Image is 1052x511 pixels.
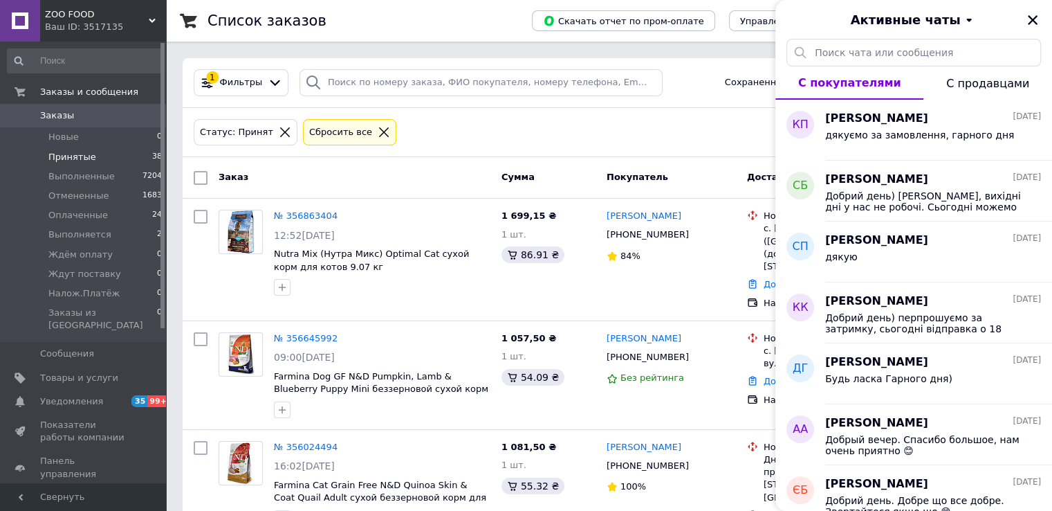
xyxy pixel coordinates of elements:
[786,39,1041,66] input: Поиск чата или сообщения
[48,268,121,280] span: Ждут поставку
[501,369,564,386] div: 54.09 ₴
[45,8,149,21] span: ZOO FOOD
[274,460,335,472] span: 16:02[DATE]
[501,210,556,221] span: 1 699,15 ₴
[226,333,255,376] img: Фото товару
[607,460,689,471] span: [PHONE_NUMBER]
[775,161,1052,222] button: СБ[PERSON_NAME][DATE]Добрий день) [PERSON_NAME], вихідні дні у нас не робочі. Сьогодні можемо від...
[764,441,904,454] div: Нова Пошта
[220,76,263,89] span: Фильтры
[1013,172,1041,183] span: [DATE]
[219,332,263,377] a: Фото товару
[825,190,1022,213] span: Добрий день) [PERSON_NAME], вихідні дні у нас не робочі. Сьогодні можемо відправити
[40,348,94,360] span: Сообщения
[157,228,162,241] span: 2
[825,415,928,431] span: [PERSON_NAME]
[157,249,162,261] span: 0
[775,100,1052,161] button: КП[PERSON_NAME][DATE]дякуємо за замовлення, гарного дня
[274,371,488,407] a: Farmina Dog GF N&D Pumpkin, Lamb & Blueberry Puppy Mini беззерновой сухой корм для щенков с ягнен...
[40,395,103,408] span: Уведомления
[226,442,255,485] img: Фото товару
[48,249,113,261] span: Ждём оплату
[274,249,469,272] a: Nutra Mix (Нутра Микс) Optimal Cat сухой корм для котов 9.07 кг
[1013,415,1041,427] span: [DATE]
[793,361,808,377] span: ДГ
[764,376,824,386] a: Добавить ЭН
[197,125,276,140] div: Статус: Принят
[764,345,904,370] div: с. [GEOGRAPHIC_DATA], №1: вул. [STREET_ADDRESS]
[219,172,248,182] span: Заказ
[792,239,808,255] span: СП
[1013,476,1041,488] span: [DATE]
[607,441,681,454] a: [PERSON_NAME]
[775,343,1052,404] button: ДГ[PERSON_NAME][DATE]Будь ласка Гарного дня)
[851,11,961,29] span: Активные чаты
[607,332,681,346] a: [PERSON_NAME]
[274,210,338,221] a: № 356863404
[1013,111,1041,123] span: [DATE]
[206,71,219,84] div: 1
[798,76,901,89] span: С покупателями
[825,172,928,188] span: [PERSON_NAME]
[764,297,904,310] div: Наложенный платеж
[764,222,904,273] div: с. [GEOGRAPHIC_DATA] ([GEOGRAPHIC_DATA].), №2 (до 30 кг на одне місце): вул. [STREET_ADDRESS]
[274,352,335,363] span: 09:00[DATE]
[1013,355,1041,366] span: [DATE]
[1024,12,1041,28] button: Закрыть
[152,151,162,163] span: 38
[620,481,646,492] span: 100%
[725,76,838,89] span: Сохраненные фильтры:
[764,279,824,289] a: Добавить ЭН
[501,478,564,494] div: 55.32 ₴
[501,246,564,263] div: 86.91 ₴
[274,333,338,343] a: № 356645992
[152,209,162,222] span: 24
[825,434,1022,456] span: Добрый вечер. Спасибо большое, нам очень приятно 😊
[946,77,1029,90] span: С продавцами
[48,287,120,300] span: Налож.Платёж
[764,394,904,406] div: Наложенный платеж
[501,460,526,470] span: 1 шт.
[131,395,147,407] span: 35
[48,209,108,222] span: Оплаченные
[825,129,1014,141] span: дякуємо за замовлення, гарного дня
[764,454,904,504] div: Днепр, Почтомат №5397: просп. [PERSON_NAME][STREET_ADDRESS] (маг. [GEOGRAPHIC_DATA])
[792,117,808,133] span: КП
[825,476,928,492] span: [PERSON_NAME]
[501,351,526,361] span: 1 шт.
[607,172,668,182] span: Покупатель
[48,190,109,202] span: Отмененные
[48,307,157,332] span: Заказы из [GEOGRAPHIC_DATA]
[825,251,858,262] span: дякую
[825,233,928,249] span: [PERSON_NAME]
[274,442,338,452] a: № 356024494
[793,422,808,438] span: АА
[1013,294,1041,305] span: [DATE]
[48,131,79,143] span: Новые
[219,441,263,485] a: Фото товару
[747,172,845,182] span: Доставка и оплата
[274,230,335,241] span: 12:52[DATE]
[793,483,808,499] span: ЄБ
[501,442,556,452] span: 1 081,50 ₴
[775,66,923,100] button: С покупателями
[228,210,254,253] img: Фото товару
[825,373,952,384] span: Будь ласка Гарного дня)
[142,170,162,183] span: 7204
[157,287,162,300] span: 0
[532,10,715,31] button: Скачать отчет по пром-оплате
[825,294,928,310] span: [PERSON_NAME]
[764,332,904,345] div: Нова Пошта
[607,229,689,240] span: [PHONE_NUMBER]
[501,172,535,182] span: Сумма
[501,229,526,240] span: 1 шт.
[825,355,928,370] span: [PERSON_NAME]
[775,222,1052,283] button: СП[PERSON_NAME][DATE]дякую
[729,10,860,31] button: Управление статусами
[142,190,162,202] span: 1683
[764,210,904,222] div: Нова Пошта
[607,210,681,223] a: [PERSON_NAME]
[814,11,1013,29] button: Активные чаты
